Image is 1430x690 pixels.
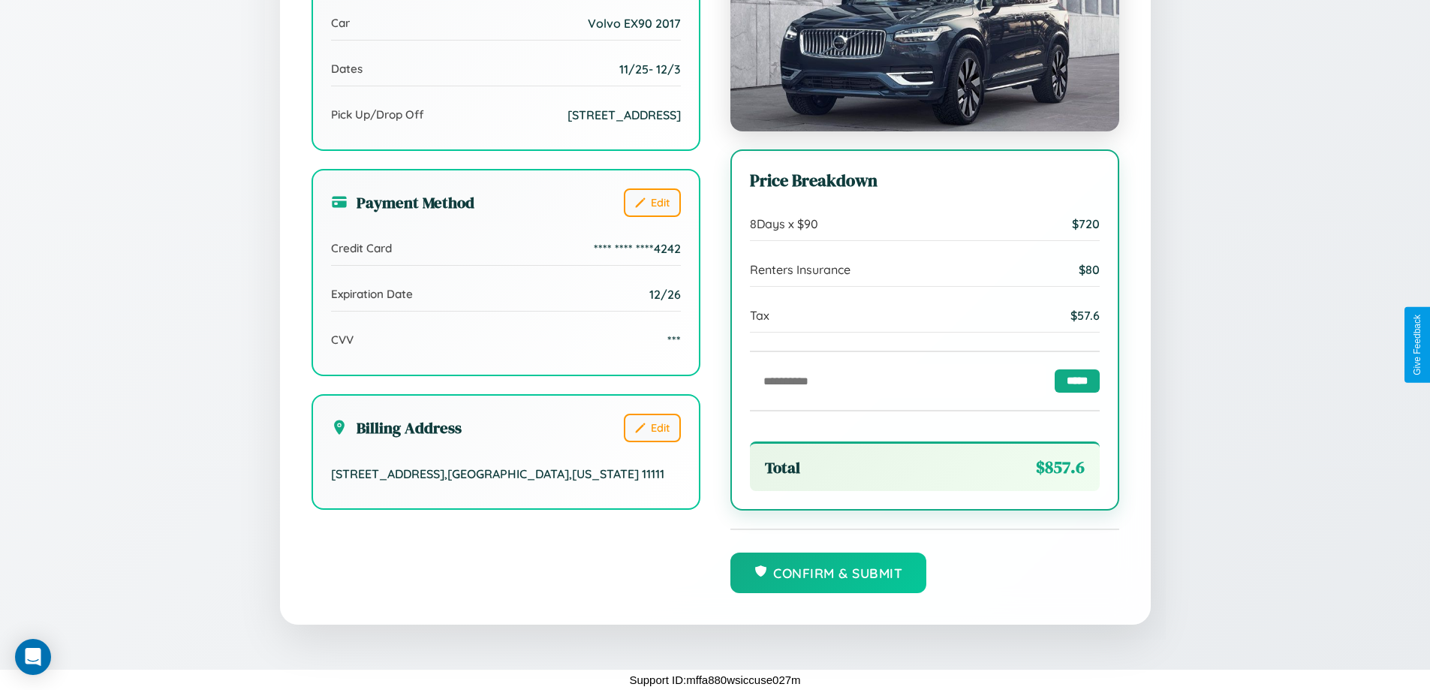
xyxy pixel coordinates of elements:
[649,287,681,302] span: 12/26
[624,414,681,442] button: Edit
[331,466,664,481] span: [STREET_ADDRESS] , [GEOGRAPHIC_DATA] , [US_STATE] 11111
[629,670,800,690] p: Support ID: mffa880wsiccuse027m
[619,62,681,77] span: 11 / 25 - 12 / 3
[750,262,850,277] span: Renters Insurance
[1036,456,1085,479] span: $ 857.6
[588,16,681,31] span: Volvo EX90 2017
[1072,216,1100,231] span: $ 720
[1079,262,1100,277] span: $ 80
[331,16,350,30] span: Car
[750,308,769,323] span: Tax
[1070,308,1100,323] span: $ 57.6
[331,417,462,438] h3: Billing Address
[331,241,392,255] span: Credit Card
[331,62,363,76] span: Dates
[1412,315,1422,375] div: Give Feedback
[567,107,681,122] span: [STREET_ADDRESS]
[730,553,927,593] button: Confirm & Submit
[331,107,424,122] span: Pick Up/Drop Off
[624,188,681,217] button: Edit
[750,169,1100,192] h3: Price Breakdown
[765,456,800,478] span: Total
[331,191,474,213] h3: Payment Method
[331,287,413,301] span: Expiration Date
[15,639,51,675] div: Open Intercom Messenger
[331,333,354,347] span: CVV
[750,216,818,231] span: 8 Days x $ 90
